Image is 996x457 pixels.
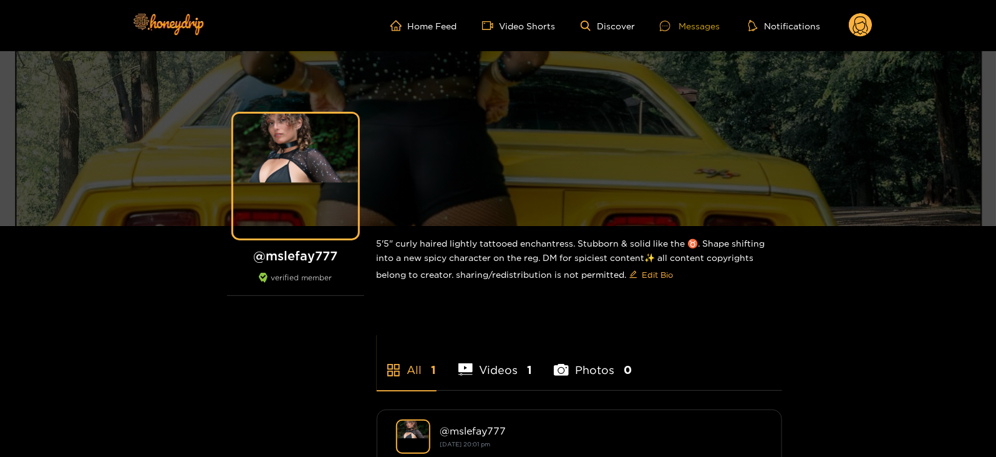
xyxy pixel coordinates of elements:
h1: @ mslefay777 [227,248,364,263]
div: Messages [660,19,720,33]
span: 1 [527,362,532,378]
div: verified member [227,273,364,296]
button: Notifications [745,19,824,32]
span: 0 [624,362,632,378]
span: Edit Bio [642,268,674,281]
li: Videos [458,334,533,390]
span: home [390,20,408,31]
span: appstore [386,363,401,378]
span: edit [629,270,637,280]
li: All [377,334,437,390]
span: video-camera [482,20,500,31]
a: Video Shorts [482,20,556,31]
a: Home Feed [390,20,457,31]
small: [DATE] 20:01 pm [440,441,491,448]
img: mslefay777 [396,420,430,454]
li: Photos [554,334,632,390]
div: 5'5" curly haired lightly tattooed enchantress. Stubborn & solid like the ♉️. Shape shifting into... [377,226,782,295]
a: Discover [581,21,635,31]
span: 1 [432,362,437,378]
button: editEdit Bio [627,265,676,285]
div: @ mslefay777 [440,425,763,436]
